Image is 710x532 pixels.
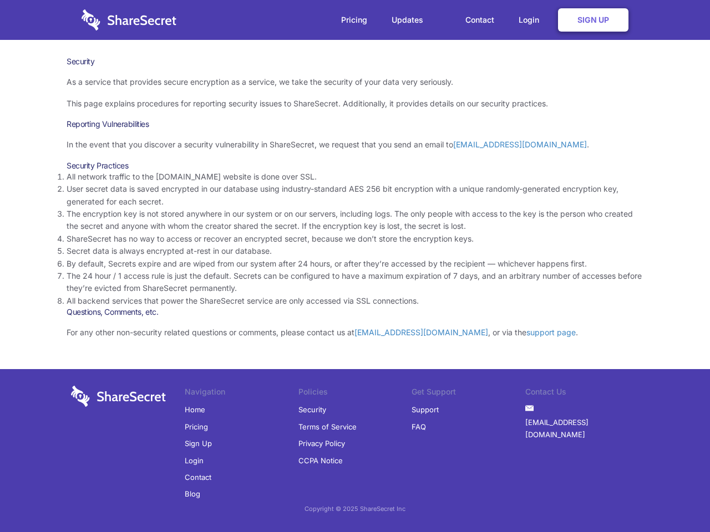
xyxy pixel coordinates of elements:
[185,485,200,502] a: Blog
[412,401,439,418] a: Support
[298,401,326,418] a: Security
[67,139,643,151] p: In the event that you discover a security vulnerability in ShareSecret, we request that you send ...
[453,140,587,149] a: [EMAIL_ADDRESS][DOMAIN_NAME]
[454,3,505,37] a: Contact
[67,161,643,171] h3: Security Practices
[67,295,643,307] li: All backend services that power the ShareSecret service are only accessed via SSL connections.
[412,418,426,435] a: FAQ
[67,326,643,339] p: For any other non-security related questions or comments, please contact us at , or via the .
[330,3,378,37] a: Pricing
[298,386,412,401] li: Policies
[67,98,643,110] p: This page explains procedures for reporting security issues to ShareSecret. Additionally, it prov...
[67,258,643,270] li: By default, Secrets expire and are wiped from our system after 24 hours, or after they’re accesse...
[354,328,488,337] a: [EMAIL_ADDRESS][DOMAIN_NAME]
[508,3,556,37] a: Login
[526,328,576,337] a: support page
[67,57,643,66] h1: Security
[185,469,211,485] a: Contact
[185,401,205,418] a: Home
[67,245,643,257] li: Secret data is always encrypted at-rest in our database.
[185,435,212,452] a: Sign Up
[185,386,298,401] li: Navigation
[67,307,643,317] h3: Questions, Comments, etc.
[67,171,643,183] li: All network traffic to the [DOMAIN_NAME] website is done over SSL.
[67,183,643,208] li: User secret data is saved encrypted in our database using industry-standard AES 256 bit encryptio...
[298,418,357,435] a: Terms of Service
[185,418,208,435] a: Pricing
[67,208,643,233] li: The encryption key is not stored anywhere in our system or on our servers, including logs. The on...
[558,8,628,32] a: Sign Up
[67,119,643,129] h3: Reporting Vulnerabilities
[82,9,176,30] img: logo-wordmark-white-trans-d4663122ce5f474addd5e946df7df03e33cb6a1c49d2221995e7729f52c070b2.svg
[525,386,639,401] li: Contact Us
[412,386,525,401] li: Get Support
[67,76,643,88] p: As a service that provides secure encryption as a service, we take the security of your data very...
[67,233,643,245] li: ShareSecret has no way to access or recover an encrypted secret, because we don’t store the encry...
[71,386,166,407] img: logo-wordmark-white-trans-d4663122ce5f474addd5e946df7df03e33cb6a1c49d2221995e7729f52c070b2.svg
[298,435,345,452] a: Privacy Policy
[298,452,343,469] a: CCPA Notice
[67,270,643,295] li: The 24 hour / 1 access rule is just the default. Secrets can be configured to have a maximum expi...
[525,414,639,443] a: [EMAIL_ADDRESS][DOMAIN_NAME]
[185,452,204,469] a: Login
